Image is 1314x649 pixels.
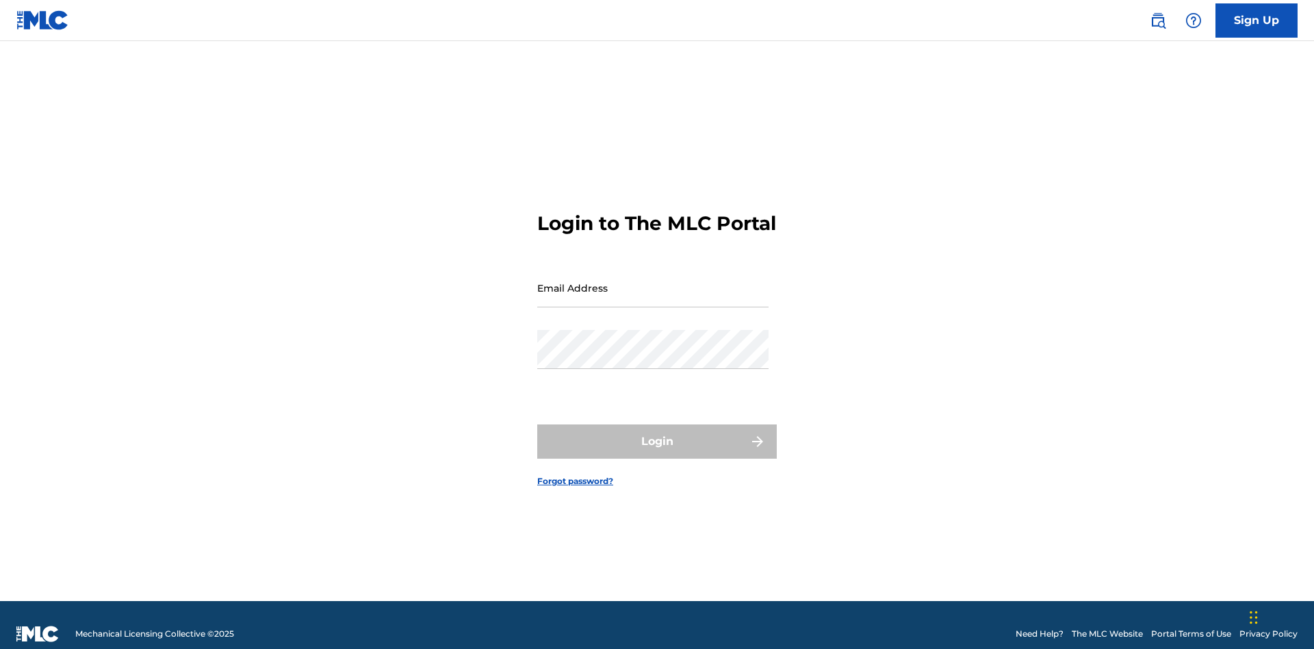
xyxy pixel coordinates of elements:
img: help [1185,12,1202,29]
img: MLC Logo [16,10,69,30]
iframe: Chat Widget [1246,583,1314,649]
a: Need Help? [1016,628,1064,640]
a: Forgot password? [537,475,613,487]
img: search [1150,12,1166,29]
span: Mechanical Licensing Collective © 2025 [75,628,234,640]
div: Drag [1250,597,1258,638]
a: Public Search [1144,7,1172,34]
a: Privacy Policy [1239,628,1298,640]
a: Portal Terms of Use [1151,628,1231,640]
a: The MLC Website [1072,628,1143,640]
div: Help [1180,7,1207,34]
h3: Login to The MLC Portal [537,212,776,236]
a: Sign Up [1215,3,1298,38]
img: logo [16,626,59,642]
